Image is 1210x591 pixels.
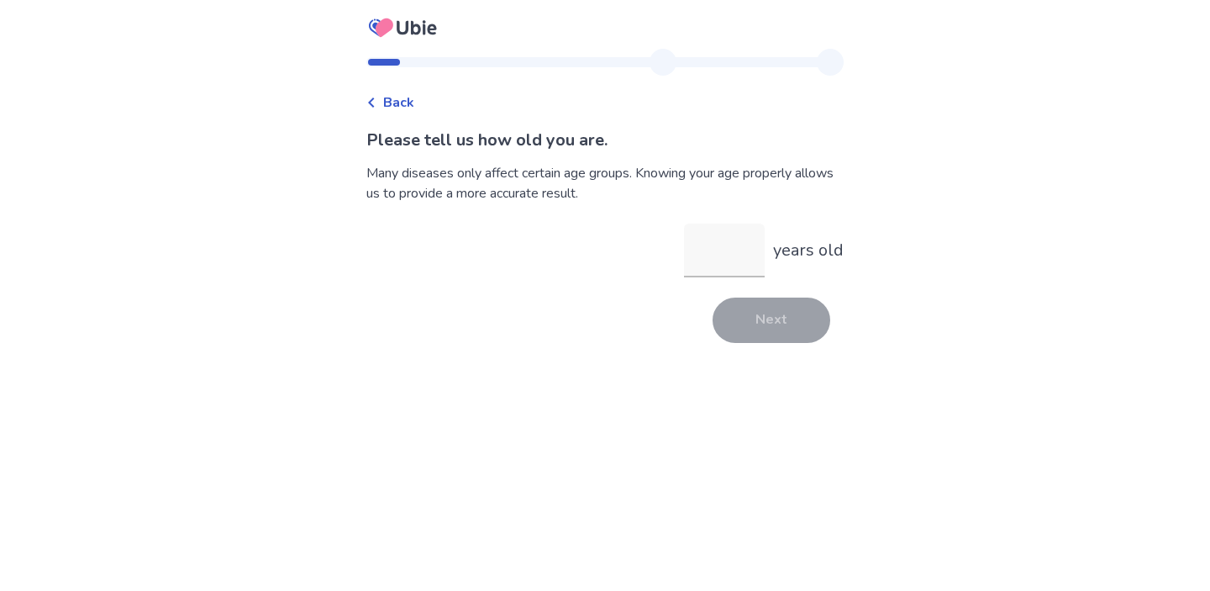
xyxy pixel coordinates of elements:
span: Back [383,92,414,113]
p: years old [773,238,844,263]
button: Next [713,298,830,343]
input: years old [684,224,765,277]
div: Many diseases only affect certain age groups. Knowing your age properly allows us to provide a mo... [366,163,844,203]
p: Please tell us how old you are. [366,128,844,153]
